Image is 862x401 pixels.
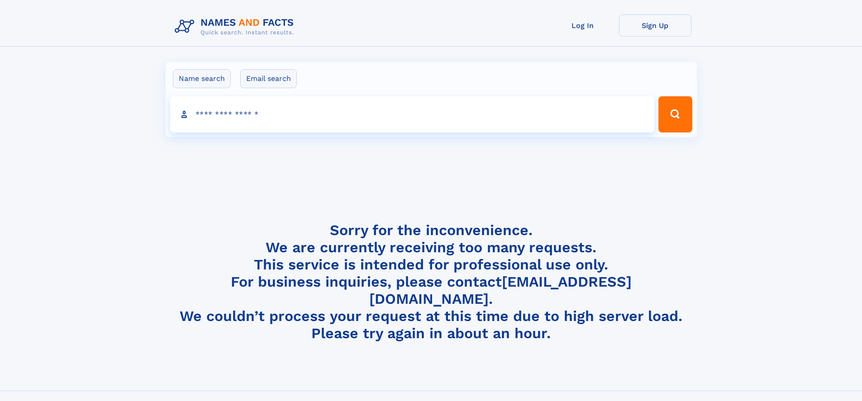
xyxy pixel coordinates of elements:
[240,69,297,88] label: Email search
[170,96,655,132] input: search input
[658,96,692,132] button: Search Button
[171,222,691,342] h4: Sorry for the inconvenience. We are currently receiving too many requests. This service is intend...
[171,14,301,39] img: Logo Names and Facts
[173,69,231,88] label: Name search
[547,14,619,37] a: Log In
[369,273,632,307] a: [EMAIL_ADDRESS][DOMAIN_NAME]
[619,14,691,37] a: Sign Up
